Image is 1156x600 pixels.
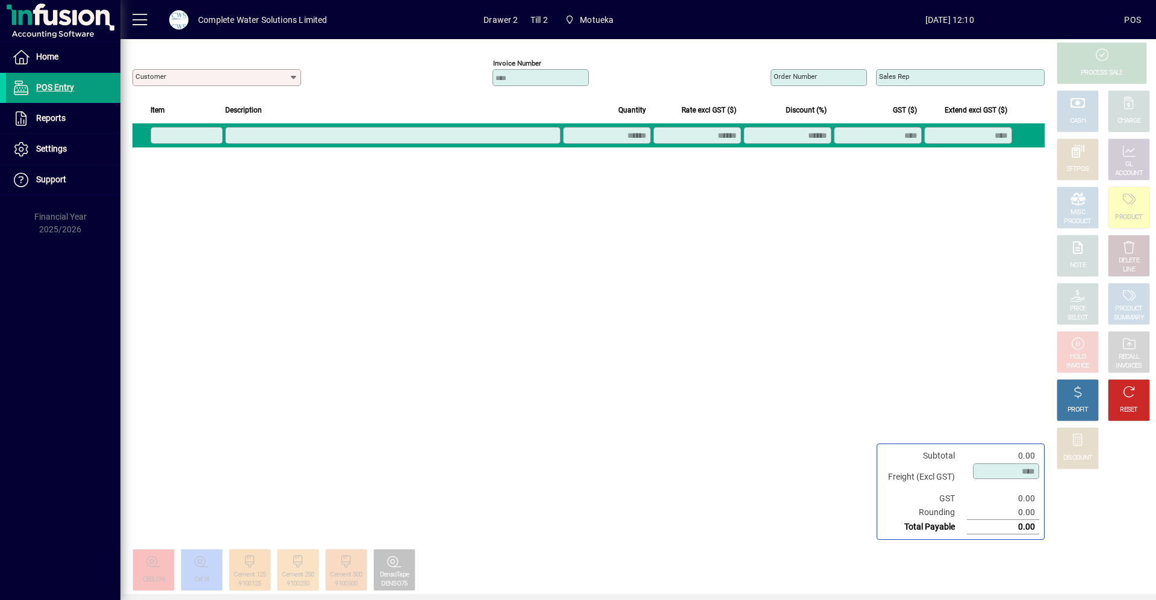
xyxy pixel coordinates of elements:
span: Discount (%) [786,104,827,117]
div: CHARGE [1117,117,1141,126]
div: HOLD [1070,353,1086,362]
span: Settings [36,144,67,153]
div: MISC [1071,208,1085,217]
span: Drawer 2 [483,10,518,29]
div: GL [1125,160,1133,169]
td: 0.00 [967,506,1039,520]
a: Settings [6,134,120,164]
td: Subtotal [882,449,967,463]
div: PRODUCT [1115,305,1142,314]
span: Support [36,175,66,184]
div: Complete Water Solutions Limited [198,10,328,29]
span: Motueka [580,10,614,29]
td: 0.00 [967,449,1039,463]
span: Reports [36,113,66,123]
span: POS Entry [36,82,74,92]
div: PRICE [1070,305,1086,314]
mat-label: Customer [135,72,166,81]
div: PROFIT [1067,406,1088,415]
span: Extend excl GST ($) [945,104,1007,117]
span: Item [151,104,165,117]
div: PRODUCT [1115,213,1142,222]
mat-label: Order number [774,72,817,81]
div: POS [1124,10,1141,29]
mat-label: Sales rep [879,72,909,81]
span: GST ($) [893,104,917,117]
span: Rate excl GST ($) [682,104,736,117]
div: Cement 125 [234,571,266,580]
span: Motueka [560,9,619,31]
a: Home [6,42,120,72]
div: DISCOUNT [1063,454,1092,463]
div: PROCESS SALE [1081,69,1123,78]
button: Profile [160,9,198,31]
div: DensoTape [380,571,409,580]
div: RECALL [1119,353,1140,362]
td: 0.00 [967,492,1039,506]
div: 9100125 [238,580,261,589]
mat-label: Invoice number [493,59,541,67]
span: [DATE] 12:10 [775,10,1124,29]
td: 0.00 [967,520,1039,534]
div: SUMMARY [1114,314,1144,323]
div: NOTE [1070,261,1086,270]
div: ACCOUNT [1115,169,1143,178]
div: 9100500 [335,580,357,589]
div: LINE [1123,265,1135,274]
div: EFTPOS [1067,165,1089,174]
td: Total Payable [882,520,967,534]
div: SELECT [1067,314,1089,323]
span: Home [36,52,58,61]
div: 9100250 [287,580,309,589]
div: DELETE [1119,256,1139,265]
td: GST [882,492,967,506]
div: RESET [1120,406,1138,415]
div: DENSO75 [381,580,407,589]
div: CEELON [143,575,165,584]
div: Cel18 [194,575,210,584]
div: Cement 500 [330,571,362,580]
span: Quantity [618,104,646,117]
td: Freight (Excl GST) [882,463,967,492]
div: Cement 250 [282,571,314,580]
span: Till 2 [530,10,548,29]
div: INVOICES [1116,362,1142,371]
a: Support [6,165,120,195]
td: Rounding [882,506,967,520]
span: Description [225,104,262,117]
div: CASH [1070,117,1086,126]
div: PRODUCT [1064,217,1091,226]
a: Reports [6,104,120,134]
div: INVOICE [1066,362,1089,371]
